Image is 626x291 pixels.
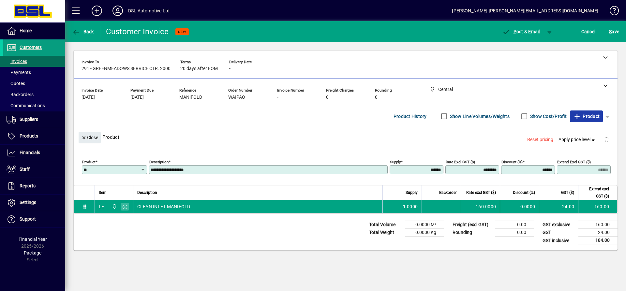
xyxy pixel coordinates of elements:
[79,132,101,143] button: Close
[81,132,98,143] span: Close
[24,250,41,255] span: Package
[229,66,231,71] span: -
[539,237,578,245] td: GST inclusive
[137,203,190,210] span: CLEAN INLET MANIFOLD
[149,160,169,164] mat-label: Description
[405,229,444,237] td: 0.0000 Kg
[578,229,618,237] td: 24.00
[539,229,578,237] td: GST
[106,26,169,37] div: Customer Invoice
[403,203,418,210] span: 1.0000
[3,78,65,89] a: Quotes
[20,216,36,222] span: Support
[82,95,95,100] span: [DATE]
[465,203,496,210] div: 160.0000
[495,221,534,229] td: 0.00
[582,185,609,200] span: Extend excl GST ($)
[559,136,596,143] span: Apply price level
[578,200,617,213] td: 160.00
[70,26,96,37] button: Back
[446,160,475,164] mat-label: Rate excl GST ($)
[366,221,405,229] td: Total Volume
[130,95,144,100] span: [DATE]
[449,113,510,120] label: Show Line Volumes/Weights
[7,81,25,86] span: Quotes
[539,221,578,229] td: GST exclusive
[539,200,578,213] td: 24.00
[500,200,539,213] td: 0.0000
[3,111,65,128] a: Suppliers
[20,45,42,50] span: Customers
[326,95,329,100] span: 0
[529,113,567,120] label: Show Cost/Profit
[609,26,619,37] span: ave
[573,111,600,122] span: Product
[525,134,556,146] button: Reset pricing
[20,167,30,172] span: Staff
[514,29,516,34] span: P
[7,70,31,75] span: Payments
[3,100,65,111] a: Communications
[375,95,378,100] span: 0
[599,137,614,142] app-page-header-button: Delete
[405,221,444,229] td: 0.0000 M³
[3,128,65,144] a: Products
[580,26,597,37] button: Cancel
[3,195,65,211] a: Settings
[3,89,65,100] a: Backorders
[556,134,599,146] button: Apply price level
[20,183,36,188] span: Reports
[82,160,96,164] mat-label: Product
[581,26,596,37] span: Cancel
[107,5,128,17] button: Profile
[406,189,418,196] span: Supply
[20,133,38,138] span: Products
[128,6,170,16] div: DSL Automotive Ltd
[527,136,553,143] span: Reset pricing
[7,92,34,97] span: Backorders
[77,134,102,140] app-page-header-button: Close
[578,221,618,229] td: 160.00
[466,189,496,196] span: Rate excl GST ($)
[137,189,157,196] span: Description
[3,161,65,178] a: Staff
[99,203,104,210] div: LE
[513,189,535,196] span: Discount (%)
[495,229,534,237] td: 0.00
[607,26,621,37] button: Save
[366,229,405,237] td: Total Weight
[86,5,107,17] button: Add
[599,132,614,147] button: Delete
[99,189,107,196] span: Item
[110,203,118,210] span: Central
[178,30,186,34] span: NEW
[277,95,278,100] span: -
[452,6,598,16] div: [PERSON_NAME] [PERSON_NAME][EMAIL_ADDRESS][DOMAIN_NAME]
[439,189,457,196] span: Backorder
[19,237,47,242] span: Financial Year
[391,110,429,122] button: Product History
[20,117,38,122] span: Suppliers
[228,95,245,100] span: WAIPAO
[3,178,65,194] a: Reports
[74,125,618,149] div: Product
[501,160,523,164] mat-label: Discount (%)
[605,1,618,22] a: Knowledge Base
[82,66,171,71] span: 291 - GREENMEADOWS SERVICE CTR. 2000
[578,237,618,245] td: 184.00
[20,28,32,33] span: Home
[3,67,65,78] a: Payments
[390,160,401,164] mat-label: Supply
[557,160,591,164] mat-label: Extend excl GST ($)
[72,29,94,34] span: Back
[7,103,45,108] span: Communications
[3,211,65,227] a: Support
[180,66,218,71] span: 20 days after EOM
[449,221,495,229] td: Freight (excl GST)
[3,23,65,39] a: Home
[7,59,27,64] span: Invoices
[20,200,36,205] span: Settings
[65,26,101,37] app-page-header-button: Back
[499,26,543,37] button: Post & Email
[3,145,65,161] a: Financials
